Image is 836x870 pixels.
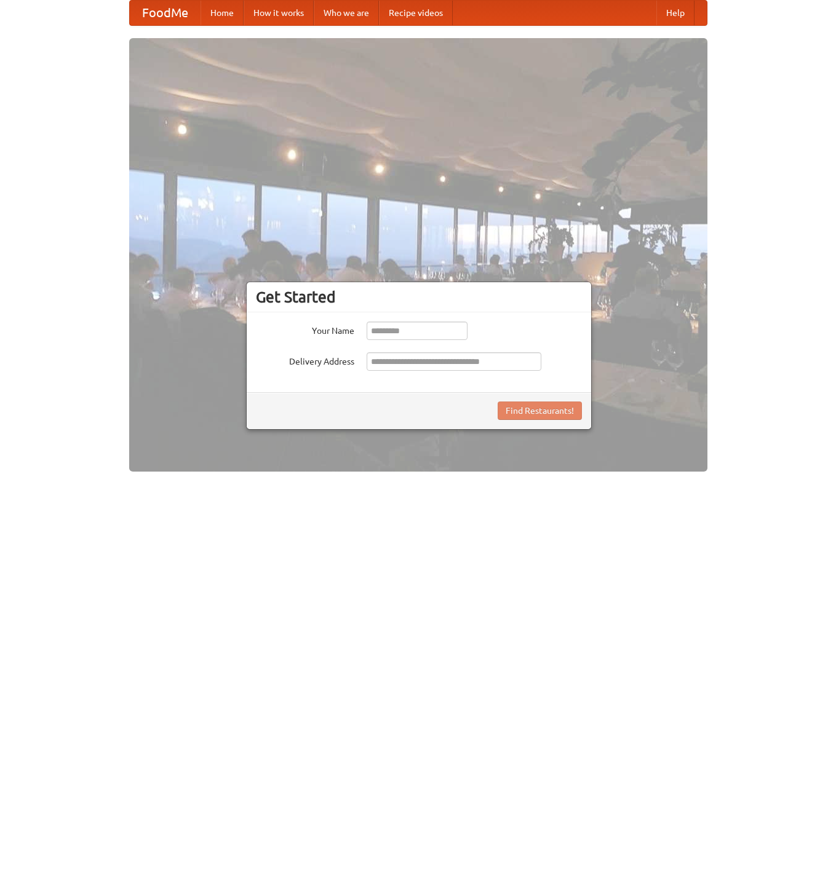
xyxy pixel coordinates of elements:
[379,1,453,25] a: Recipe videos
[130,1,201,25] a: FoodMe
[244,1,314,25] a: How it works
[256,352,354,368] label: Delivery Address
[656,1,695,25] a: Help
[256,288,582,306] h3: Get Started
[498,401,582,420] button: Find Restaurants!
[314,1,379,25] a: Who we are
[256,322,354,337] label: Your Name
[201,1,244,25] a: Home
